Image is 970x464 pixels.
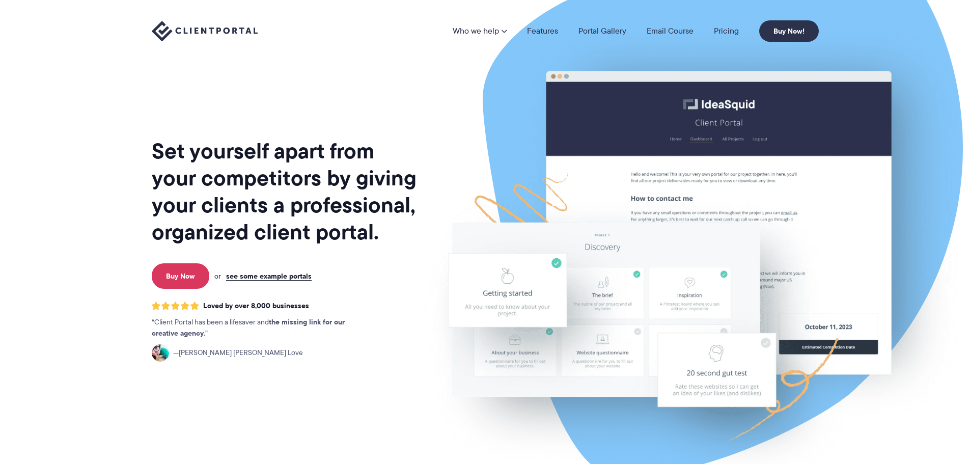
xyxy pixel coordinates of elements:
a: Portal Gallery [578,27,626,35]
a: see some example portals [226,271,312,281]
a: Buy Now [152,263,209,289]
span: or [214,271,221,281]
span: [PERSON_NAME] [PERSON_NAME] Love [173,347,303,359]
p: Client Portal has been a lifesaver and . [152,317,366,339]
span: Loved by over 8,000 businesses [203,302,309,310]
a: Buy Now! [759,20,819,42]
a: Who we help [453,27,507,35]
strong: the missing link for our creative agency [152,316,345,339]
a: Pricing [714,27,739,35]
a: Features [527,27,558,35]
h1: Set yourself apart from your competitors by giving your clients a professional, organized client ... [152,138,419,245]
a: Email Course [647,27,694,35]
